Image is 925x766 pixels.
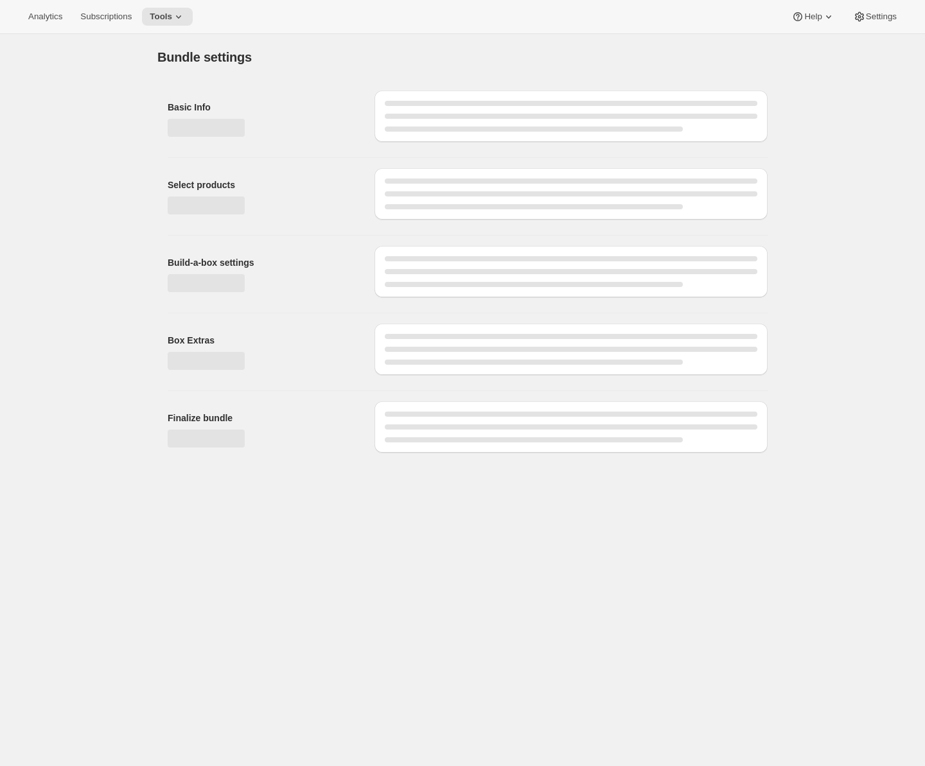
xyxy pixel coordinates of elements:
button: Subscriptions [73,8,139,26]
span: Subscriptions [80,12,132,22]
div: Page loading [142,34,783,463]
button: Settings [845,8,904,26]
h2: Select products [168,178,354,191]
span: Tools [150,12,172,22]
h2: Basic Info [168,101,354,114]
h2: Box Extras [168,334,354,347]
span: Settings [866,12,897,22]
button: Help [784,8,842,26]
button: Tools [142,8,193,26]
h2: Finalize bundle [168,412,354,424]
button: Analytics [21,8,70,26]
span: Analytics [28,12,62,22]
h1: Bundle settings [157,49,252,65]
span: Help [804,12,822,22]
h2: Build-a-box settings [168,256,354,269]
